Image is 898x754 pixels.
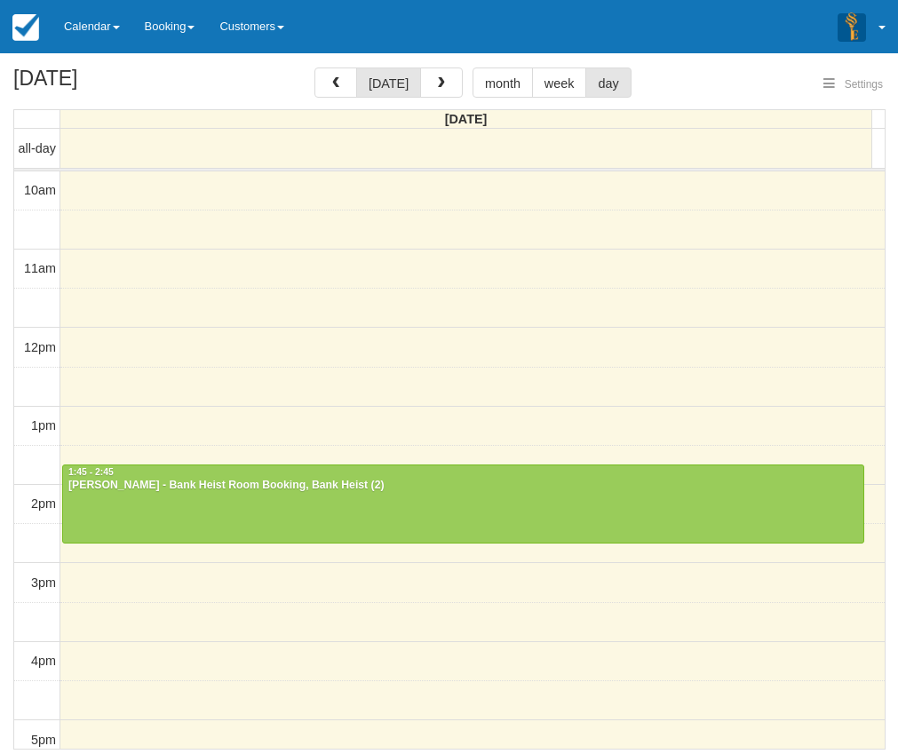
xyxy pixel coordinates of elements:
button: week [532,67,587,98]
a: 1:45 - 2:45[PERSON_NAME] - Bank Heist Room Booking, Bank Heist (2) [62,464,864,543]
span: 11am [24,261,56,275]
img: checkfront-main-nav-mini-logo.png [12,14,39,41]
span: 2pm [31,496,56,511]
button: [DATE] [356,67,421,98]
div: [PERSON_NAME] - Bank Heist Room Booking, Bank Heist (2) [68,479,859,493]
span: 3pm [31,575,56,590]
span: 10am [24,183,56,197]
button: Settings [813,72,894,98]
button: day [585,67,631,98]
span: 4pm [31,654,56,668]
span: 1:45 - 2:45 [68,467,114,477]
h2: [DATE] [13,67,238,100]
span: 5pm [31,733,56,747]
span: 1pm [31,418,56,433]
button: month [473,67,533,98]
span: all-day [19,141,56,155]
span: Settings [845,78,883,91]
span: 12pm [24,340,56,354]
img: A3 [838,12,866,41]
span: [DATE] [445,112,488,126]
